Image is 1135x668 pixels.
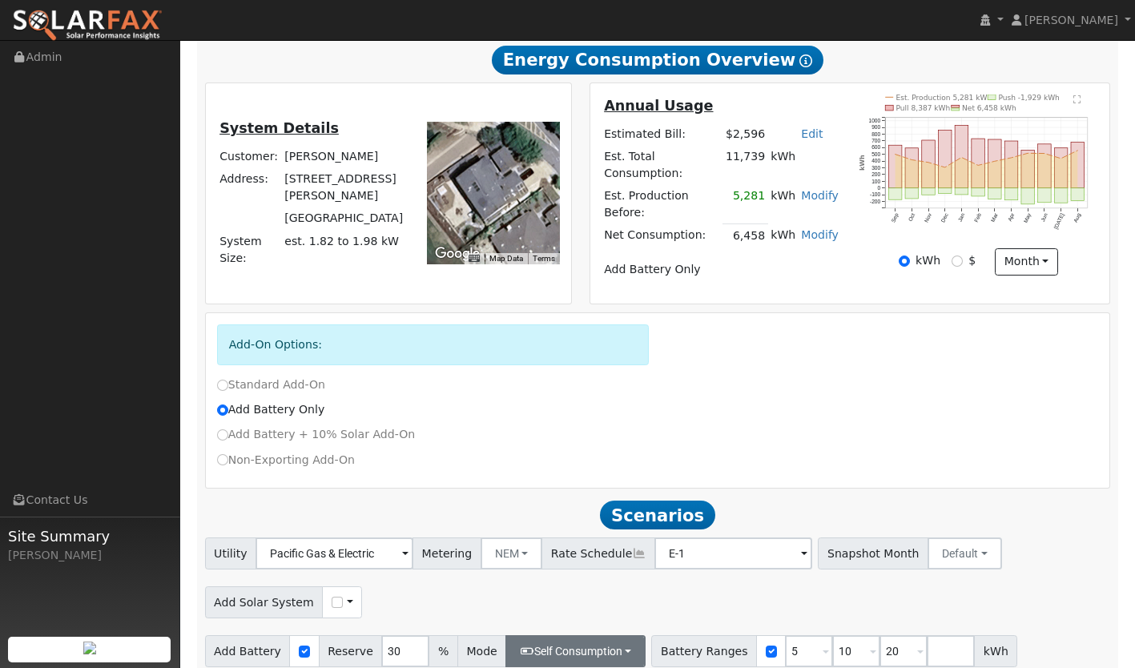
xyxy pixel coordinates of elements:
[413,537,481,569] span: Metering
[962,104,1016,112] text: Net 6,458 kWh
[600,501,714,529] span: Scenarios
[927,162,929,164] circle: onclick=""
[988,188,1002,199] rect: onclick=""
[799,54,812,67] i: Show Help
[541,537,655,569] span: Rate Schedule
[217,452,355,469] label: Non-Exporting Add-On
[998,94,1060,102] text: Push -1,929 kWh
[319,635,383,667] span: Reserve
[284,235,399,247] span: est. 1.82 to 1.98 kW
[12,9,163,42] img: SolarFax
[818,537,928,569] span: Snapshot Month
[940,212,949,223] text: Dec
[489,253,523,264] button: Map Data
[896,94,992,102] text: Est. Production 5,281 kWh
[1044,152,1046,155] circle: onclick=""
[955,188,968,195] rect: onclick=""
[801,127,823,140] a: Edit
[871,124,880,130] text: 900
[871,145,880,151] text: 600
[1007,212,1016,223] text: Apr
[1038,144,1052,188] rect: onclick=""
[955,126,968,189] rect: onclick=""
[871,159,880,164] text: 400
[952,256,963,267] input: $
[469,253,480,264] button: Keyboard shortcuts
[429,635,457,667] span: %
[505,635,646,667] button: Self Consumption
[217,429,228,441] input: Add Battery + 10% Solar Add-On
[533,254,555,263] a: Terms (opens in new tab)
[1061,158,1063,160] circle: onclick=""
[977,164,980,167] circle: onclick=""
[868,118,880,123] text: 1000
[1055,188,1069,203] rect: onclick=""
[944,167,946,169] circle: onclick=""
[905,148,919,188] rect: onclick=""
[871,179,880,184] text: 100
[602,145,723,184] td: Est. Total Consumption:
[894,153,896,155] circle: onclick=""
[871,165,880,171] text: 300
[8,525,171,547] span: Site Summary
[801,189,839,202] a: Modify
[282,207,410,230] td: [GEOGRAPHIC_DATA]
[8,547,171,564] div: [PERSON_NAME]
[871,131,880,137] text: 800
[217,146,282,168] td: Customer:
[888,188,902,199] rect: onclick=""
[1004,188,1018,200] rect: onclick=""
[870,199,881,204] text: -200
[972,139,985,188] rect: onclick=""
[282,230,410,269] td: System Size
[1040,212,1048,223] text: Jun
[1023,212,1033,224] text: May
[801,228,839,241] a: Modify
[602,224,723,247] td: Net Consumption:
[974,635,1017,667] span: kWh
[722,185,767,224] td: 5,281
[604,98,713,114] u: Annual Usage
[1004,141,1018,188] rect: onclick=""
[968,252,976,269] label: $
[1073,212,1082,223] text: Aug
[768,224,799,247] td: kWh
[938,131,952,189] rect: onclick=""
[899,256,910,267] input: kWh
[905,188,919,199] rect: onclick=""
[1077,150,1079,152] circle: onclick=""
[457,635,506,667] span: Mode
[871,151,880,157] text: 500
[877,185,880,191] text: 0
[871,171,880,177] text: 200
[217,168,282,207] td: Address:
[1024,14,1118,26] span: [PERSON_NAME]
[907,212,916,222] text: Oct
[960,156,963,159] circle: onclick=""
[722,145,767,184] td: 11,739
[481,537,543,569] button: NEM
[217,401,325,418] label: Add Battery Only
[1010,157,1012,159] circle: onclick=""
[768,185,799,224] td: kWh
[972,188,985,196] rect: onclick=""
[1071,143,1085,188] rect: onclick=""
[217,426,416,443] label: Add Battery + 10% Solar Add-On
[1053,212,1066,231] text: [DATE]
[1073,95,1081,103] text: 
[995,248,1058,276] button: month
[1038,188,1052,203] rect: onclick=""
[993,160,996,163] circle: onclick=""
[911,159,913,161] circle: onclick=""
[602,185,723,224] td: Est. Production Before:
[1071,188,1085,201] rect: onclick=""
[602,123,723,145] td: Estimated Bill:
[256,537,413,569] input: Select a Utility
[871,138,880,143] text: 700
[205,537,257,569] span: Utility
[492,46,823,74] span: Energy Consumption Overview
[956,212,965,223] text: Jan
[217,404,228,416] input: Add Battery Only
[922,188,936,195] rect: onclick=""
[205,586,324,618] span: Add Solar System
